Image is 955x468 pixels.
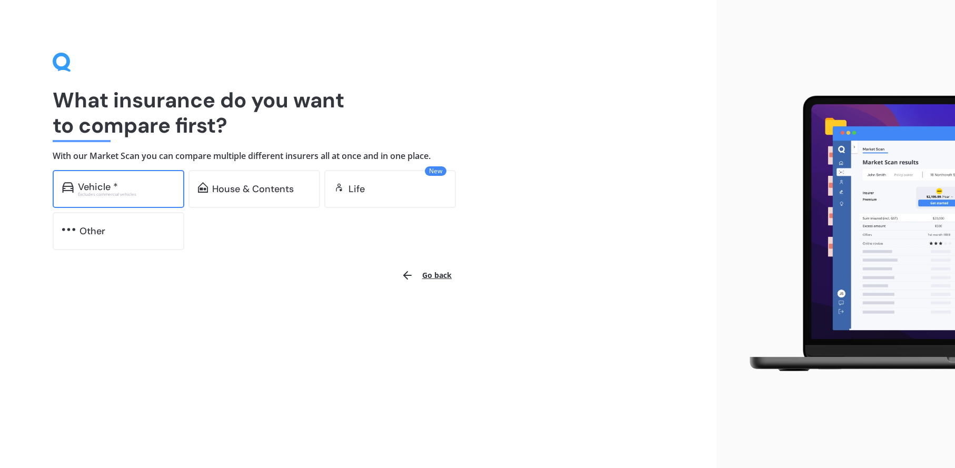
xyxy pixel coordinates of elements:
[78,182,118,192] div: Vehicle *
[53,87,664,138] h1: What insurance do you want to compare first?
[53,151,664,162] h4: With our Market Scan you can compare multiple different insurers all at once and in one place.
[425,166,446,176] span: New
[212,184,294,194] div: House & Contents
[334,182,344,193] img: life.f720d6a2d7cdcd3ad642.svg
[62,224,75,235] img: other.81dba5aafe580aa69f38.svg
[62,182,74,193] img: car.f15378c7a67c060ca3f3.svg
[79,226,105,236] div: Other
[198,182,208,193] img: home-and-contents.b802091223b8502ef2dd.svg
[734,89,955,379] img: laptop.webp
[349,184,365,194] div: Life
[78,192,175,196] div: Excludes commercial vehicles
[395,263,458,288] button: Go back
